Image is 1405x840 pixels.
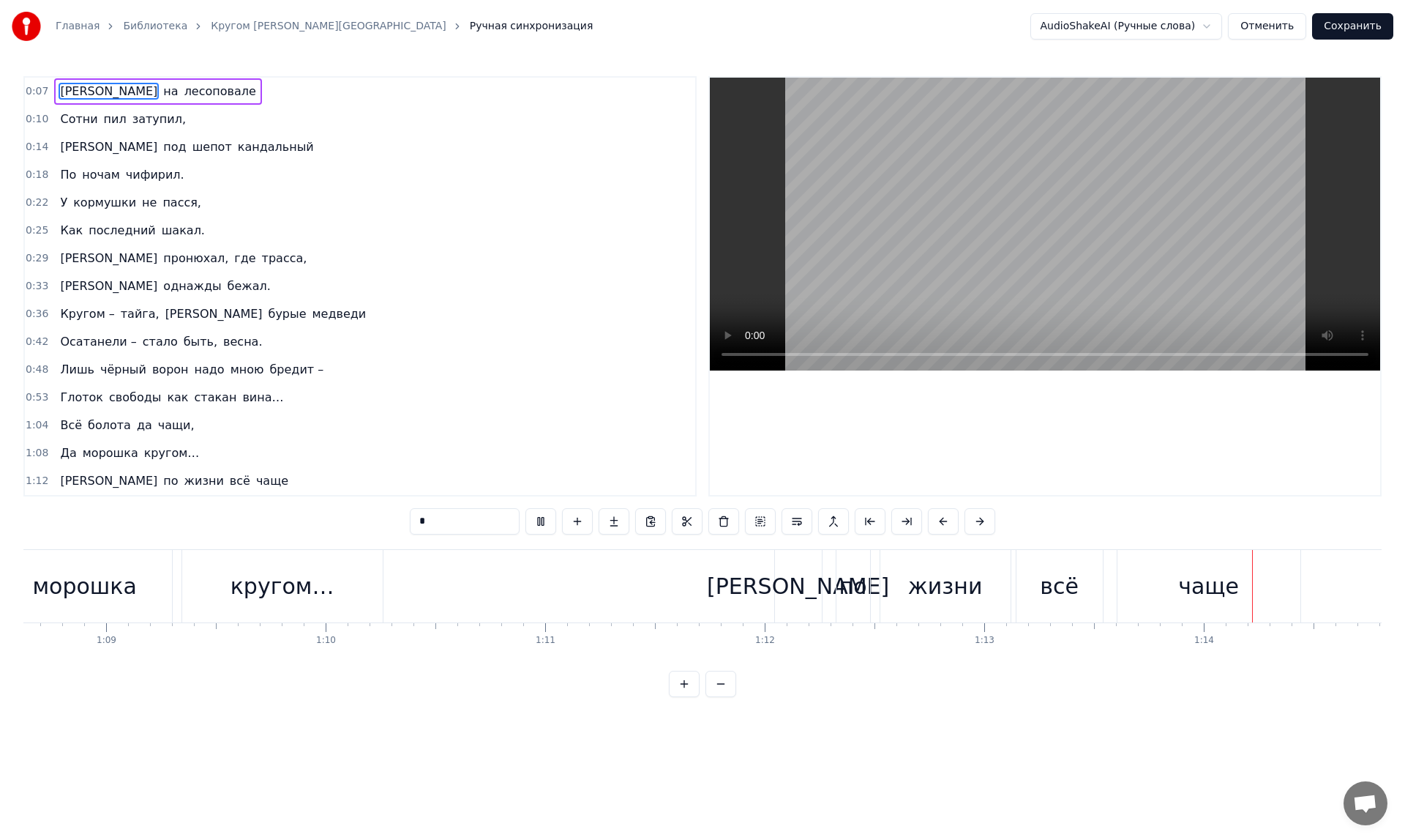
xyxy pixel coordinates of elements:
[26,140,48,155] span: 0:14
[255,472,290,489] span: чаще
[183,472,225,489] span: жизни
[59,222,84,239] span: Как
[26,363,48,377] span: 0:48
[755,635,775,647] div: 1:12
[1040,570,1079,603] div: всё
[975,635,994,647] div: 1:13
[193,361,226,378] span: надо
[119,305,161,322] span: тайга,
[72,194,138,211] span: кормушки
[59,445,78,461] span: Да
[59,250,159,267] span: [PERSON_NAME]
[211,19,446,34] a: Кругом [PERSON_NAME][GEOGRAPHIC_DATA]
[59,417,83,434] span: Всё
[143,445,201,461] span: кругом…
[839,570,867,603] div: по
[183,83,258,100] span: лесоповале
[707,570,889,603] div: [PERSON_NAME]
[135,417,154,434] span: да
[267,305,308,322] span: бурые
[26,84,48,99] span: 0:07
[87,222,157,239] span: последний
[162,138,187,155] span: под
[165,389,190,406] span: как
[536,635,555,647] div: 1:11
[59,278,159,294] span: [PERSON_NAME]
[1194,635,1214,647] div: 1:14
[26,251,48,266] span: 0:29
[268,361,325,378] span: бредит –
[99,361,148,378] span: чёрный
[26,307,48,321] span: 0:36
[470,19,593,34] span: Ручная синхронизация
[241,389,285,406] span: вина…
[26,168,48,182] span: 0:18
[908,570,983,603] div: жизни
[86,417,132,434] span: болота
[1312,13,1393,40] button: Сохранить
[26,196,48,210] span: 0:22
[222,333,263,350] span: весна.
[26,418,48,433] span: 1:04
[59,361,96,378] span: Лишь
[231,570,334,603] div: кругом…
[164,305,264,322] span: [PERSON_NAME]
[97,635,116,647] div: 1:09
[233,250,257,267] span: где
[59,83,159,100] span: [PERSON_NAME]
[140,194,158,211] span: не
[162,278,222,294] span: однажды
[26,390,48,405] span: 0:53
[32,570,136,603] div: морошка
[124,166,186,183] span: чифирил.
[229,361,266,378] span: мною
[59,138,159,155] span: [PERSON_NAME]
[193,389,239,406] span: стакан
[161,194,203,211] span: пасся,
[182,333,219,350] span: быть,
[131,111,187,127] span: затупил,
[261,250,309,267] span: трасса,
[236,138,315,155] span: кандальный
[1344,781,1387,825] div: Открытый чат
[123,19,187,34] a: Библиотека
[56,19,593,34] nav: breadcrumb
[141,333,179,350] span: стало
[26,112,48,127] span: 0:10
[1178,570,1239,603] div: чаще
[26,223,48,238] span: 0:25
[311,305,368,322] span: медведи
[160,222,206,239] span: шакал.
[1228,13,1306,40] button: Отменить
[26,279,48,294] span: 0:33
[26,446,48,461] span: 1:08
[157,417,196,434] span: чащи,
[80,166,121,183] span: ночам
[26,474,48,488] span: 1:12
[191,138,233,155] span: шепот
[56,19,100,34] a: Главная
[59,389,105,406] span: Глоток
[59,111,99,127] span: Сотни
[26,335,48,349] span: 0:42
[59,194,69,211] span: У
[59,472,159,489] span: [PERSON_NAME]
[59,166,78,183] span: По
[162,472,179,489] span: по
[162,250,230,267] span: пронюхал,
[316,635,336,647] div: 1:10
[59,305,116,322] span: Кругом –
[228,472,252,489] span: всё
[59,333,138,350] span: Осатанели –
[12,12,41,41] img: youka
[108,389,162,406] span: свободы
[226,278,272,294] span: бежал.
[102,111,128,127] span: пил
[81,445,140,461] span: морошка
[162,83,179,100] span: на
[151,361,190,378] span: ворон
